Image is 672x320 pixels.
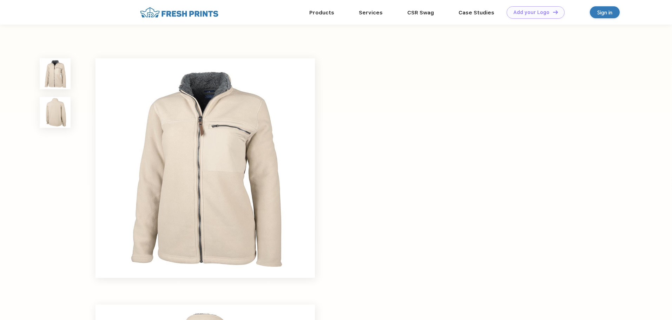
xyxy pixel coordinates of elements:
[597,8,612,17] div: Sign in
[590,6,620,18] a: Sign in
[40,58,71,89] img: func=resize&h=100
[513,9,549,15] div: Add your Logo
[95,58,315,278] img: func=resize&h=640
[138,6,220,19] img: fo%20logo%202.webp
[40,97,71,128] img: func=resize&h=100
[553,10,558,14] img: DT
[309,9,334,16] a: Products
